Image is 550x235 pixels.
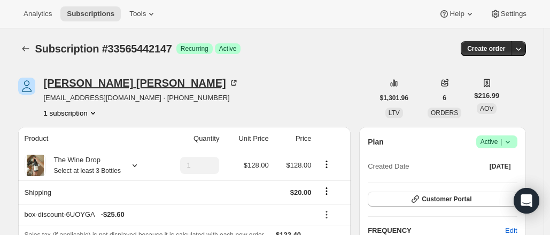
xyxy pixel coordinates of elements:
[35,43,172,55] span: Subscription #33565442147
[18,127,161,150] th: Product
[219,44,237,53] span: Active
[44,93,239,103] span: [EMAIL_ADDRESS][DOMAIN_NAME] · [PHONE_NUMBER]
[368,137,384,147] h2: Plan
[44,78,239,88] div: [PERSON_NAME] [PERSON_NAME]
[450,10,464,18] span: Help
[490,162,511,171] span: [DATE]
[422,195,471,203] span: Customer Portal
[368,161,409,172] span: Created Date
[54,167,121,175] small: Select at least 3 Bottles
[181,44,208,53] span: Recurring
[24,10,52,18] span: Analytics
[368,192,517,207] button: Customer Portal
[501,10,526,18] span: Settings
[272,127,315,150] th: Price
[474,90,499,101] span: $216.99
[60,6,121,21] button: Subscriptions
[286,161,312,169] span: $128.00
[222,127,272,150] th: Unit Price
[481,137,513,147] span: Active
[500,138,502,146] span: |
[484,6,533,21] button: Settings
[18,41,33,56] button: Subscriptions
[467,44,505,53] span: Create order
[374,90,415,105] button: $1,301.96
[436,90,453,105] button: 6
[432,6,481,21] button: Help
[161,127,223,150] th: Quantity
[461,41,512,56] button: Create order
[46,155,121,176] div: The Wine Drop
[129,10,146,18] span: Tools
[318,158,335,170] button: Product actions
[514,188,539,214] div: Open Intercom Messenger
[480,105,493,112] span: AOV
[67,10,114,18] span: Subscriptions
[44,108,98,118] button: Product actions
[123,6,163,21] button: Tools
[290,188,312,196] span: $20.00
[25,209,312,220] div: box-discount-6UOYGA
[443,94,446,102] span: 6
[380,94,408,102] span: $1,301.96
[318,185,335,197] button: Shipping actions
[244,161,269,169] span: $128.00
[483,159,517,174] button: [DATE]
[389,109,400,117] span: LTV
[17,6,58,21] button: Analytics
[18,78,35,95] span: Dorothy Andrews
[18,180,161,204] th: Shipping
[101,209,125,220] span: - $25.60
[431,109,458,117] span: ORDERS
